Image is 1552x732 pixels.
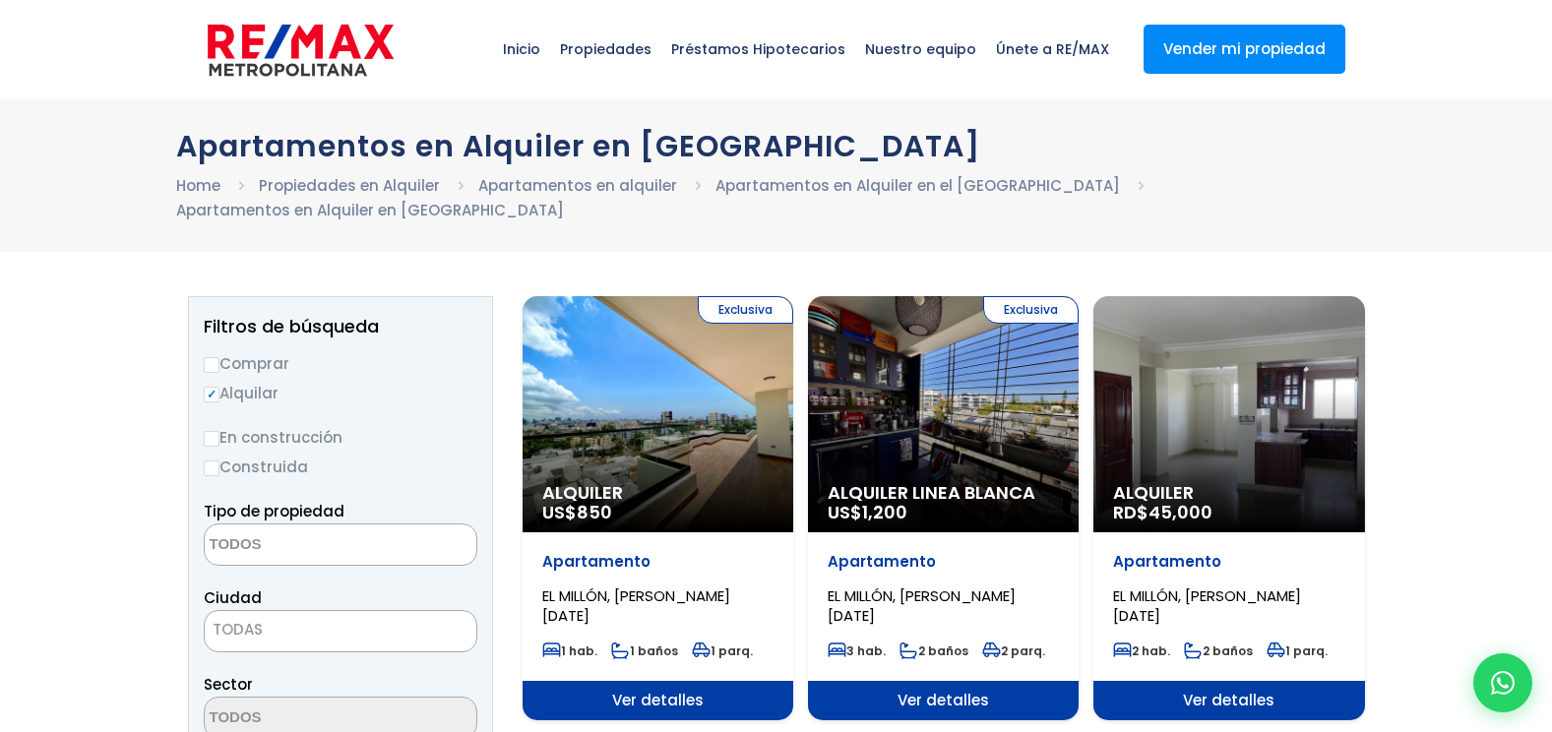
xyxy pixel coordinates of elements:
[611,642,678,659] span: 1 baños
[213,619,263,640] span: TODAS
[523,296,793,720] a: Exclusiva Alquiler US$850 Apartamento EL MILLÓN, [PERSON_NAME][DATE] 1 hab. 1 baños 1 parq. Ver d...
[1184,642,1253,659] span: 2 baños
[1113,483,1344,503] span: Alquiler
[828,585,1016,626] span: EL MILLÓN, [PERSON_NAME][DATE]
[808,296,1079,720] a: Exclusiva Alquiler Linea Blanca US$1,200 Apartamento EL MILLÓN, [PERSON_NAME][DATE] 3 hab. 2 baño...
[204,317,477,336] h2: Filtros de búsqueda
[542,500,612,524] span: US$
[205,616,476,643] span: TODAS
[1144,25,1345,74] a: Vender mi propiedad
[493,20,550,79] span: Inicio
[204,357,219,373] input: Comprar
[1113,642,1170,659] span: 2 hab.
[205,524,396,567] textarea: Search
[204,501,344,521] span: Tipo de propiedad
[204,381,477,405] label: Alquilar
[523,681,793,720] span: Ver detalles
[983,296,1079,324] span: Exclusiva
[1113,585,1301,626] span: EL MILLÓN, [PERSON_NAME][DATE]
[204,387,219,402] input: Alquilar
[828,552,1059,572] p: Apartamento
[692,642,753,659] span: 1 parq.
[478,175,677,196] a: Apartamentos en alquiler
[204,587,262,608] span: Ciudad
[542,585,730,626] span: EL MILLÓN, [PERSON_NAME][DATE]
[1093,681,1364,720] span: Ver detalles
[204,610,477,652] span: TODAS
[1113,552,1344,572] p: Apartamento
[900,642,968,659] span: 2 baños
[176,198,564,222] li: Apartamentos en Alquiler en [GEOGRAPHIC_DATA]
[828,500,907,524] span: US$
[204,460,219,476] input: Construida
[204,455,477,479] label: Construida
[204,674,253,695] span: Sector
[698,296,793,324] span: Exclusiva
[577,500,612,524] span: 850
[542,483,774,503] span: Alquiler
[542,642,597,659] span: 1 hab.
[542,552,774,572] p: Apartamento
[828,483,1059,503] span: Alquiler Linea Blanca
[550,20,661,79] span: Propiedades
[208,21,394,80] img: remax-metropolitana-logo
[176,129,1377,163] h1: Apartamentos en Alquiler en [GEOGRAPHIC_DATA]
[986,20,1119,79] span: Únete a RE/MAX
[982,642,1045,659] span: 2 parq.
[204,425,477,450] label: En construcción
[828,642,886,659] span: 3 hab.
[855,20,986,79] span: Nuestro equipo
[1267,642,1328,659] span: 1 parq.
[204,351,477,376] label: Comprar
[1148,500,1212,524] span: 45,000
[1093,296,1364,720] a: Alquiler RD$45,000 Apartamento EL MILLÓN, [PERSON_NAME][DATE] 2 hab. 2 baños 1 parq. Ver detalles
[715,175,1120,196] a: Apartamentos en Alquiler en el [GEOGRAPHIC_DATA]
[204,431,219,447] input: En construcción
[176,175,220,196] a: Home
[862,500,907,524] span: 1,200
[661,20,855,79] span: Préstamos Hipotecarios
[259,175,440,196] a: Propiedades en Alquiler
[808,681,1079,720] span: Ver detalles
[1113,500,1212,524] span: RD$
